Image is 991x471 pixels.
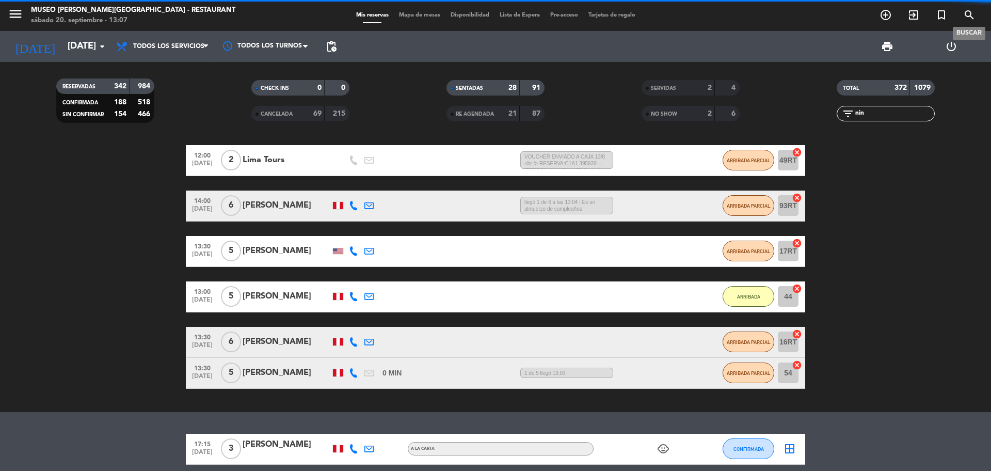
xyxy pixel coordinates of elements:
[62,84,95,89] span: RESERVADAS
[792,238,802,248] i: cancel
[727,248,771,254] span: ARRIBADA PARCIAL
[189,285,215,297] span: 13:00
[727,339,771,345] span: ARRIBADA PARCIAL
[394,12,445,18] span: Mapa de mesas
[114,111,126,118] strong: 154
[138,99,152,106] strong: 518
[520,151,613,169] span: VOUCHER ENVIADO A CAJA 13/8 <br /> RESERVA:C1A1 395930-[PERSON_NAME] LIMRML <br /> File: 395930 <...
[31,15,235,26] div: sábado 20. septiembre - 13:07
[243,438,330,451] div: [PERSON_NAME]
[243,244,330,258] div: [PERSON_NAME]
[138,83,152,90] strong: 984
[723,241,774,261] button: ARRIBADA PARCIAL
[545,12,583,18] span: Pre-acceso
[221,286,241,307] span: 5
[723,332,774,352] button: ARRIBADA PARCIAL
[520,368,613,379] span: 1 de 5 llegó 13:03
[189,194,215,206] span: 14:00
[243,153,330,167] div: Lima Tours
[333,110,347,117] strong: 215
[723,195,774,216] button: ARRIBADA PARCIAL
[456,112,494,117] span: RE AGENDADA
[731,84,738,91] strong: 4
[723,150,774,170] button: ARRIBADA PARCIAL
[189,149,215,161] span: 12:00
[737,294,760,300] span: ARRIBADA
[708,110,712,117] strong: 2
[313,110,322,117] strong: 69
[723,286,774,307] button: ARRIBADA
[221,438,241,459] span: 3
[494,12,545,18] span: Lista de Espera
[189,437,215,449] span: 17:15
[792,284,802,294] i: cancel
[189,342,215,354] span: [DATE]
[138,111,152,118] strong: 466
[784,443,796,455] i: border_all
[114,83,126,90] strong: 342
[62,100,98,105] span: CONFIRMADA
[8,6,23,25] button: menu
[96,40,108,53] i: arrow_drop_down
[881,40,893,53] span: print
[243,366,330,380] div: [PERSON_NAME]
[945,40,957,53] i: power_settings_new
[189,251,215,263] span: [DATE]
[189,296,215,308] span: [DATE]
[382,367,402,379] span: 0 MIN
[221,363,241,383] span: 5
[657,443,669,455] i: child_care
[914,84,933,91] strong: 1079
[341,84,347,91] strong: 0
[456,86,483,91] span: SENTADAS
[62,112,104,117] span: SIN CONFIRMAR
[189,449,215,461] span: [DATE]
[727,203,771,209] span: ARRIBADA PARCIAL
[189,206,215,217] span: [DATE]
[520,197,613,214] span: llegó 1 de 6 a las 13:04 | Es un almuerzo de cumpleaños
[243,290,330,303] div: [PERSON_NAME]
[508,110,517,117] strong: 21
[651,86,676,91] span: SERVIDAS
[935,9,948,21] i: turned_in_not
[221,195,241,216] span: 6
[583,12,641,18] span: Tarjetas de regalo
[792,360,802,370] i: cancel
[317,84,322,91] strong: 0
[221,241,241,261] span: 5
[445,12,494,18] span: Disponibilidad
[727,370,771,376] span: ARRIBADA PARCIAL
[8,35,62,58] i: [DATE]
[325,40,338,53] span: pending_actions
[880,9,892,21] i: add_circle_outline
[243,199,330,212] div: [PERSON_NAME]
[189,160,215,172] span: [DATE]
[792,329,802,339] i: cancel
[31,5,235,15] div: Museo [PERSON_NAME][GEOGRAPHIC_DATA] - Restaurant
[508,84,517,91] strong: 28
[133,43,204,50] span: Todos los servicios
[843,86,859,91] span: TOTAL
[189,362,215,373] span: 13:30
[243,335,330,349] div: [PERSON_NAME]
[532,84,542,91] strong: 91
[731,110,738,117] strong: 6
[351,12,394,18] span: Mis reservas
[532,110,542,117] strong: 87
[842,107,854,120] i: filter_list
[854,108,934,119] input: Filtrar por nombre...
[727,158,771,163] span: ARRIBADA PARCIAL
[261,86,289,91] span: CHECK INS
[651,112,677,117] span: NO SHOW
[792,147,802,158] i: cancel
[733,446,764,452] span: CONFIRMADA
[189,373,215,385] span: [DATE]
[723,363,774,383] button: ARRIBADA PARCIAL
[894,84,907,91] strong: 372
[723,438,774,459] button: CONFIRMADA
[221,150,241,170] span: 2
[907,9,920,21] i: exit_to_app
[919,31,983,62] div: LOG OUT
[8,6,23,22] i: menu
[189,240,215,252] span: 13:30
